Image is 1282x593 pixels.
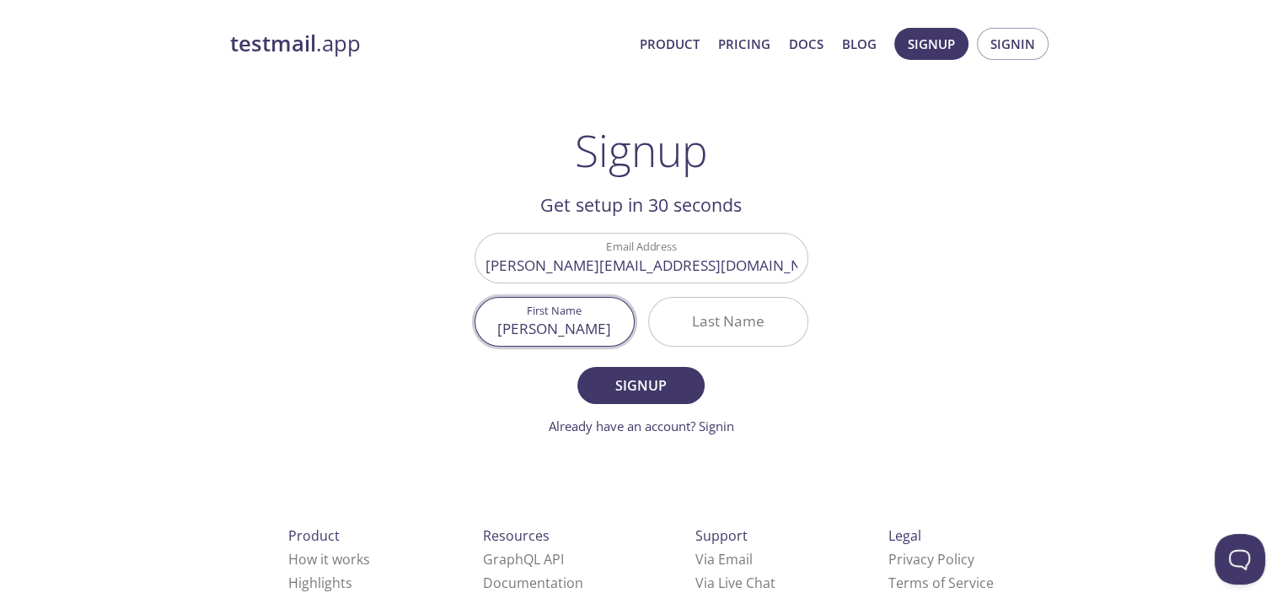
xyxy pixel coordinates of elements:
[1215,534,1265,585] iframe: Help Scout Beacon - Open
[483,550,564,569] a: GraphQL API
[695,526,748,545] span: Support
[288,526,340,545] span: Product
[230,29,316,58] strong: testmail
[888,550,974,569] a: Privacy Policy
[230,30,626,58] a: testmail.app
[977,28,1049,60] button: Signin
[888,526,921,545] span: Legal
[789,33,823,55] a: Docs
[475,191,808,219] h2: Get setup in 30 seconds
[842,33,877,55] a: Blog
[990,33,1035,55] span: Signin
[483,526,550,545] span: Resources
[718,33,770,55] a: Pricing
[549,418,734,434] a: Already have an account? Signin
[695,550,753,569] a: Via Email
[908,33,955,55] span: Signup
[288,550,370,569] a: How it works
[577,367,704,404] button: Signup
[575,125,708,175] h1: Signup
[695,574,775,592] a: Via Live Chat
[483,574,583,592] a: Documentation
[288,574,352,592] a: Highlights
[596,374,685,397] span: Signup
[894,28,968,60] button: Signup
[640,33,700,55] a: Product
[888,574,994,592] a: Terms of Service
